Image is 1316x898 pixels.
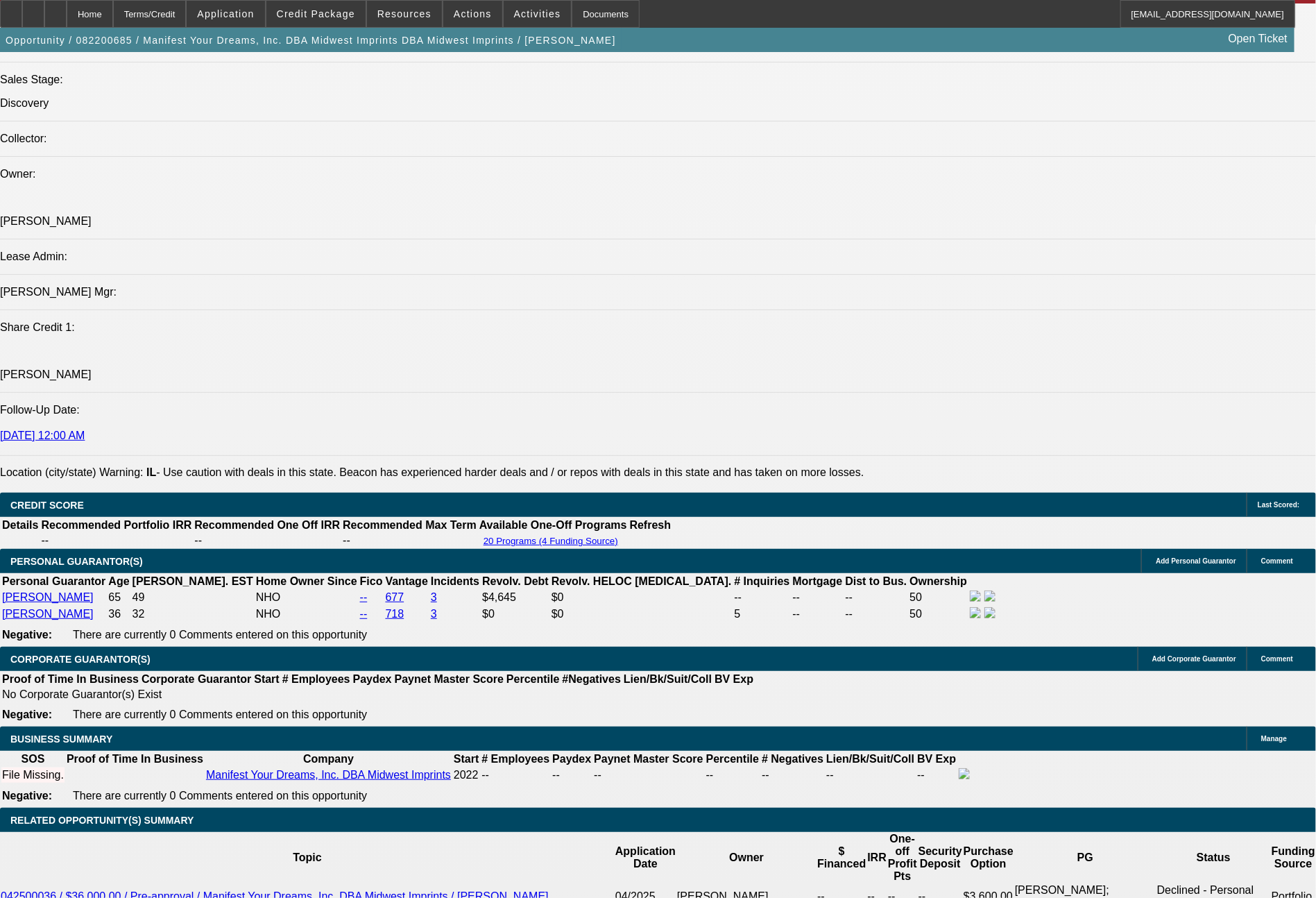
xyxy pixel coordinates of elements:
[1156,832,1271,883] th: Status
[40,534,192,548] td: --
[846,575,907,587] b: Dist to Bus.
[1014,832,1156,883] th: PG
[1261,655,1293,663] span: Comment
[629,518,672,532] th: Refresh
[2,575,105,587] b: Personal Guarantor
[715,673,753,685] b: BV Exp
[1258,501,1300,509] span: Last Scored:
[706,769,759,781] div: --
[10,500,84,511] span: CREDIT SCORE
[733,607,790,622] td: 5
[959,768,970,779] img: facebook-icon.png
[1223,27,1293,51] a: Open Ticket
[146,466,156,478] b: IL
[1156,557,1236,565] span: Add Personal Guarantor
[1,672,139,686] th: Proof of Time In Business
[792,607,844,622] td: --
[826,768,915,783] td: --
[733,590,790,605] td: --
[552,575,732,587] b: Revolv. HELOC [MEDICAL_DATA].
[551,590,733,605] td: $0
[6,35,616,46] span: Opportunity / 082200685 / Manifest Your Dreams, Inc. DBA Midwest Imprints DBA Midwest Imprints / ...
[277,8,355,19] span: Credit Package
[1261,735,1287,743] span: Manage
[734,575,789,587] b: # Inquiries
[826,753,914,765] b: Lien/Bk/Suit/Coll
[353,673,392,685] b: Paydex
[73,709,367,720] span: There are currently 0 Comments entered on this opportunity
[845,590,908,605] td: --
[563,673,622,685] b: #Negatives
[342,518,477,532] th: Recommended Max Term
[73,790,367,802] span: There are currently 0 Comments entered on this opportunity
[132,607,254,622] td: 32
[1261,557,1293,565] span: Comment
[552,753,591,765] b: Paydex
[481,590,549,605] td: $4,645
[970,607,981,618] img: facebook-icon.png
[1,518,39,532] th: Details
[40,518,192,532] th: Recommended Portfolio IRR
[1,688,760,702] td: No Corporate Guarantor(s) Exist
[479,518,628,532] th: Available One-Off Programs
[10,734,112,745] span: BUSINESS SUMMARY
[845,607,908,622] td: --
[254,673,279,685] b: Start
[386,575,428,587] b: Vantage
[10,556,143,567] span: PERSONAL GUARANTOR(S)
[360,608,368,620] a: --
[66,752,204,766] th: Proof of Time In Business
[146,466,864,478] label: - Use caution with deals in this state. Beacon has experienced harder deals and / or repos with d...
[624,673,712,685] b: Lien/Bk/Suit/Coll
[792,590,844,605] td: --
[454,8,492,19] span: Actions
[431,608,437,620] a: 3
[2,591,94,603] a: [PERSON_NAME]
[970,591,981,602] img: facebook-icon.png
[594,753,703,765] b: Paynet Master Score
[187,1,264,27] button: Application
[256,575,357,587] b: Home Owner Since
[132,590,254,605] td: 49
[282,673,350,685] b: # Employees
[395,673,504,685] b: Paynet Master Score
[481,753,549,765] b: # Employees
[984,591,995,602] img: linkedin-icon.png
[377,8,431,19] span: Resources
[255,590,358,605] td: NHO
[360,591,368,603] a: --
[481,769,489,781] span: --
[963,832,1014,883] th: Purchase Option
[482,575,549,587] b: Revolv. Debt
[594,769,703,781] div: --
[762,769,823,781] div: --
[367,1,442,27] button: Resources
[706,753,759,765] b: Percentile
[909,575,967,587] b: Ownership
[431,591,437,603] a: 3
[142,673,251,685] b: Corporate Guarantor
[2,608,94,620] a: [PERSON_NAME]
[506,673,559,685] b: Percentile
[866,832,887,883] th: IRR
[453,768,479,783] td: 2022
[443,1,502,27] button: Actions
[552,768,592,783] td: --
[1,752,65,766] th: SOS
[386,608,404,620] a: 718
[386,591,404,603] a: 677
[984,607,995,618] img: linkedin-icon.png
[73,629,367,641] span: There are currently 0 Comments entered on this opportunity
[194,534,341,548] td: --
[1152,655,1236,663] span: Add Corporate Guarantor
[2,769,64,781] div: File Missing.
[916,768,957,783] td: --
[133,575,253,587] b: [PERSON_NAME]. EST
[108,607,130,622] td: 36
[514,8,561,19] span: Activities
[1271,832,1316,883] th: Funding Source
[2,629,52,641] b: Negative:
[909,590,968,605] td: 50
[676,832,817,883] th: Owner
[817,832,866,883] th: $ Financed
